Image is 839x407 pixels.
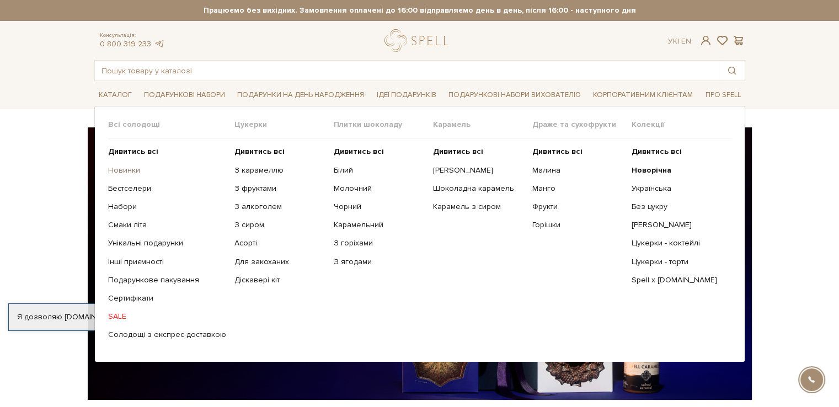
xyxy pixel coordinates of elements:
[668,36,691,46] div: Ук
[234,147,285,156] b: Дивитись всі
[632,202,723,212] a: Без цукру
[433,147,483,156] b: Дивитись всі
[532,165,623,175] a: Малина
[433,120,532,130] span: Карамель
[9,312,308,322] div: Я дозволяю [DOMAIN_NAME] використовувати
[108,312,226,322] a: SALE
[632,257,723,267] a: Цукерки - торти
[334,147,425,157] a: Дивитись всі
[532,202,623,212] a: Фрукти
[701,87,745,104] a: Про Spell
[532,184,623,194] a: Манго
[532,147,623,157] a: Дивитись всі
[444,85,585,104] a: Подарункові набори вихователю
[234,184,325,194] a: З фруктами
[433,147,524,157] a: Дивитись всі
[433,165,524,175] a: [PERSON_NAME]
[234,238,325,248] a: Асорті
[532,147,583,156] b: Дивитись всі
[334,165,425,175] a: Білий
[108,330,226,340] a: Солодощі з експрес-доставкою
[154,39,165,49] a: telegram
[532,120,632,130] span: Драже та сухофрукти
[234,120,334,130] span: Цукерки
[234,275,325,285] a: Діскавері кіт
[108,257,226,267] a: Інші приємності
[433,184,524,194] a: Шоколадна карамель
[719,61,745,81] button: Пошук товару у каталозі
[100,32,165,39] span: Консультація:
[334,184,425,194] a: Молочний
[632,147,723,157] a: Дивитись всі
[334,257,425,267] a: З ягодами
[334,202,425,212] a: Чорний
[234,147,325,157] a: Дивитись всі
[108,220,226,230] a: Смаки літа
[108,275,226,285] a: Подарункове пакування
[632,165,671,175] b: Новорічна
[334,147,384,156] b: Дивитись всі
[108,165,226,175] a: Новинки
[108,147,158,156] b: Дивитись всі
[234,165,325,175] a: З карамеллю
[632,184,723,194] a: Українська
[94,106,745,362] div: Каталог
[632,165,723,175] a: Новорічна
[632,238,723,248] a: Цукерки - коктейлі
[140,87,229,104] a: Подарункові набори
[677,36,679,46] span: |
[433,202,524,212] a: Карамель з сиром
[108,293,226,303] a: Сертифікати
[589,85,697,104] a: Корпоративним клієнтам
[334,238,425,248] a: З горіхами
[632,275,723,285] a: Spell x [DOMAIN_NAME]
[94,87,136,104] a: Каталог
[95,61,719,81] input: Пошук товару у каталозі
[334,120,433,130] span: Плитки шоколаду
[234,202,325,212] a: З алкоголем
[233,87,368,104] a: Подарунки на День народження
[108,147,226,157] a: Дивитись всі
[632,120,731,130] span: Колекції
[632,220,723,230] a: [PERSON_NAME]
[234,220,325,230] a: З сиром
[100,39,151,49] a: 0 800 319 233
[234,257,325,267] a: Для закоханих
[108,184,226,194] a: Бестселери
[632,147,682,156] b: Дивитись всі
[384,29,453,52] a: logo
[334,220,425,230] a: Карамельний
[108,120,234,130] span: Всі солодощі
[94,6,745,15] strong: Працюємо без вихідних. Замовлення оплачені до 16:00 відправляємо день в день, після 16:00 - насту...
[108,202,226,212] a: Набори
[108,238,226,248] a: Унікальні подарунки
[681,36,691,46] a: En
[372,87,440,104] a: Ідеї подарунків
[532,220,623,230] a: Горішки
